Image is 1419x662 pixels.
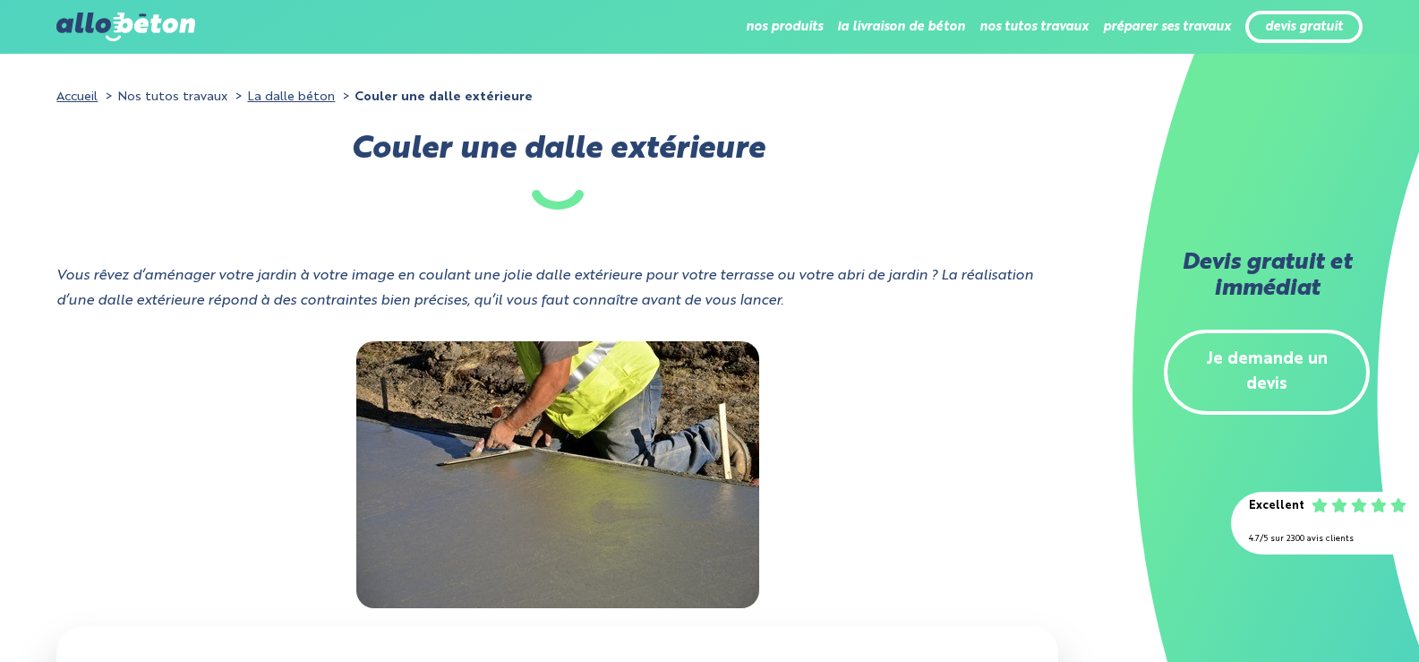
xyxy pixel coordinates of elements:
[1249,527,1401,553] div: 4.7/5 sur 2300 avis clients
[746,5,823,48] li: nos produits
[356,341,759,608] img: Photo dalle extérieure
[101,84,227,110] li: Nos tutos travaux
[1103,5,1231,48] li: préparer ses travaux
[837,5,965,48] li: la livraison de béton
[56,137,1057,210] h1: Couler une dalle extérieure
[247,90,335,103] a: La dalle béton
[1249,494,1304,520] div: Excellent
[338,84,533,110] li: Couler une dalle extérieure
[56,269,1033,309] i: Vous rêvez d’aménager votre jardin à votre image en coulant une jolie dalle extérieure pour votre...
[56,90,98,103] a: Accueil
[1164,330,1370,416] a: Je demande un devis
[979,5,1089,48] li: nos tutos travaux
[56,13,194,41] img: allobéton
[1164,251,1370,303] h2: Devis gratuit et immédiat
[1265,20,1343,35] a: devis gratuit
